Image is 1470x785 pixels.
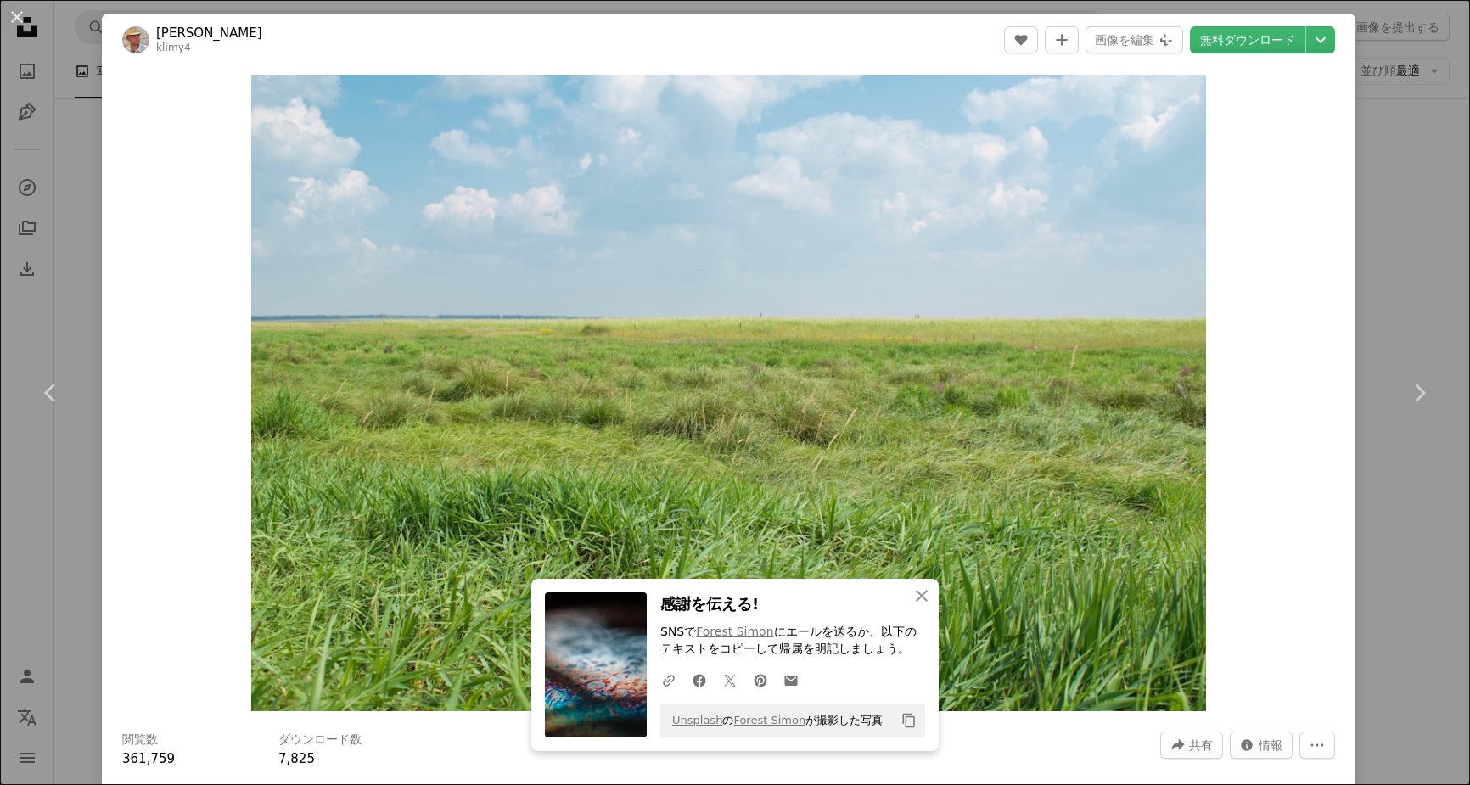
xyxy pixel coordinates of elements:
button: いいね！ [1004,26,1038,53]
a: 次へ [1368,311,1470,474]
h3: 閲覧数 [122,732,158,749]
h3: ダウンロード数 [278,732,362,749]
a: Twitterでシェアする [715,663,745,697]
a: Forest Simon [696,625,773,638]
span: 361,759 [122,751,175,766]
button: この画像でズームインする [251,75,1206,711]
button: 画像を編集 [1086,26,1183,53]
button: このビジュアルを共有する [1160,732,1223,759]
a: klimy4 [156,42,191,53]
h3: 感謝を伝える! [660,592,925,617]
span: 7,825 [278,751,315,766]
a: Pinterestでシェアする [745,663,776,697]
a: Unsplash [672,714,722,726]
img: Stanislav Klimanskiiのプロフィールを見る [122,26,149,53]
span: 共有 [1189,732,1213,758]
button: この画像に関する統計 [1230,732,1293,759]
button: その他のアクション [1299,732,1335,759]
button: ダウンロードサイズを選択してください [1306,26,1335,53]
p: SNSで にエールを送るか、以下のテキストをコピーして帰属を明記しましょう。 [660,624,925,658]
a: Forest Simon [733,714,805,726]
span: の が撮影した写真 [664,707,883,734]
a: [PERSON_NAME] [156,25,262,42]
button: クリップボードにコピーする [895,706,923,735]
button: コレクションに追加する [1045,26,1079,53]
a: Facebookでシェアする [684,663,715,697]
img: グリーンフィールド [251,75,1206,711]
span: 情報 [1259,732,1282,758]
a: Eメールでシェアする [776,663,806,697]
a: 無料ダウンロード [1190,26,1305,53]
